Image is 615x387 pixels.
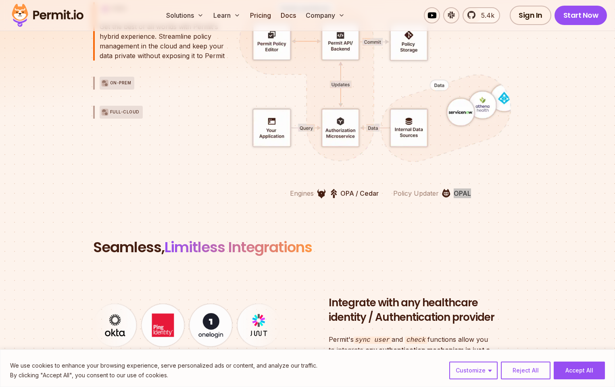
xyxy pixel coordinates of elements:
[100,106,231,119] button: Full-Cloud
[100,15,231,61] div: Hybrid
[93,237,522,257] h2: Seamless,
[163,7,207,23] button: Solutions
[449,362,498,379] button: Customize
[510,6,551,25] a: Sign In
[290,188,314,198] p: Engines
[405,337,427,344] code: check
[501,362,550,379] button: Reject All
[329,346,490,364] strong: any authentication mechanism in just a few minutes.
[329,296,522,325] h3: Integrate with any healthcare identity / Authentication provider
[555,6,607,25] a: Start Now
[340,188,379,198] p: OPA / Cedar
[302,7,348,23] button: Company
[110,80,131,86] p: On-Prem
[210,7,244,23] button: Learn
[100,22,231,61] p: Get the best of all worlds with Permit's hybrid experience. Streamline policy management in the c...
[100,77,231,90] button: On-Prem
[354,337,392,344] code: sync user
[329,335,522,364] p: Permit's and functions allow you to integrate
[110,109,140,115] p: Full-Cloud
[454,188,471,198] p: OPAL
[554,362,605,379] button: Accept All
[8,2,87,29] img: Permit logo
[10,370,317,380] p: By clicking "Accept All", you consent to our use of cookies.
[393,188,439,198] p: Policy Updater
[476,10,494,20] span: 5.4k
[277,7,299,23] a: Docs
[10,361,317,370] p: We use cookies to enhance your browsing experience, serve personalized ads or content, and analyz...
[463,7,500,23] a: 5.4k
[165,237,312,257] span: Limitless Integrations
[247,7,274,23] a: Pricing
